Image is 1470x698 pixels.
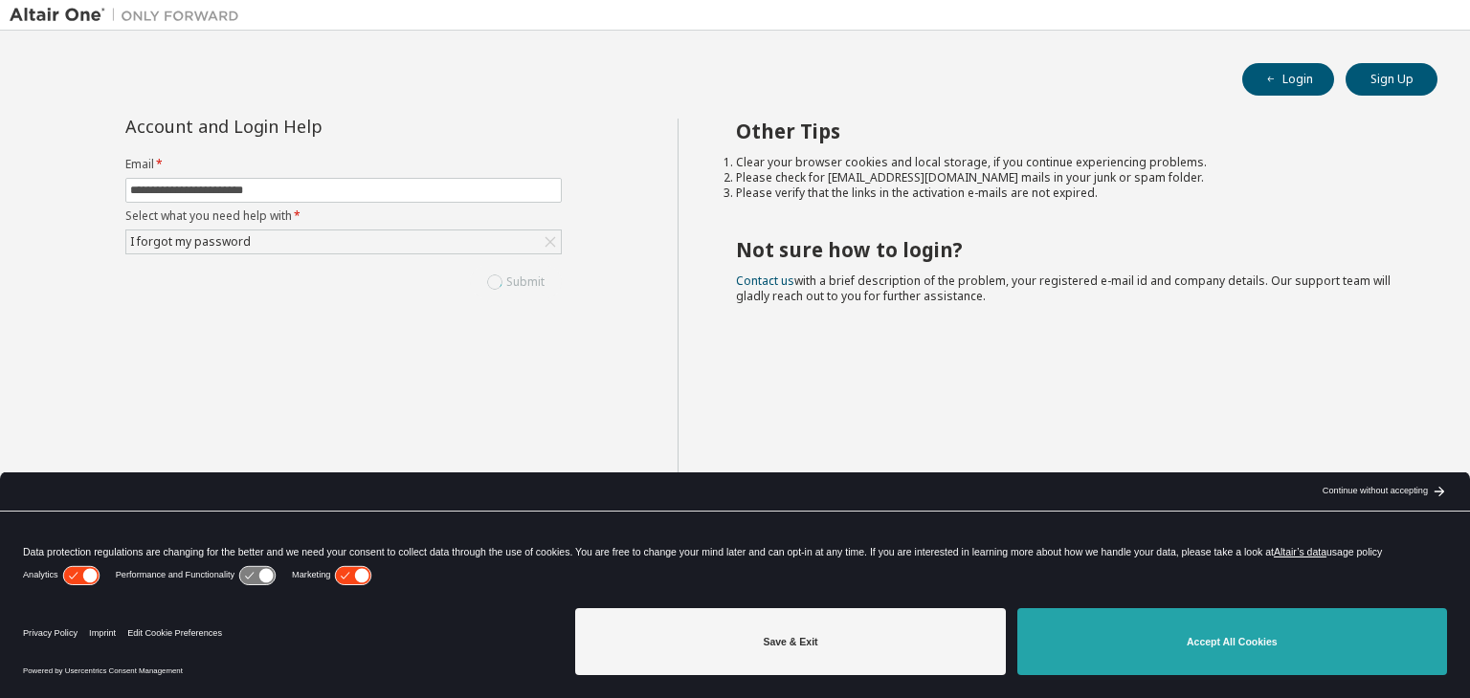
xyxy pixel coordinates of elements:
[736,170,1404,185] li: Please check for [EMAIL_ADDRESS][DOMAIN_NAME] mails in your junk or spam folder.
[10,6,249,25] img: Altair One
[126,230,561,253] div: I forgot my password
[736,273,794,289] a: Contact us
[736,185,1404,201] li: Please verify that the links in the activation e-mails are not expired.
[736,155,1404,170] li: Clear your browser cookies and local storage, if you continue experiencing problems.
[125,157,562,172] label: Email
[1242,63,1334,96] button: Login
[736,237,1404,262] h2: Not sure how to login?
[125,119,475,134] div: Account and Login Help
[736,119,1404,143] h2: Other Tips
[125,208,562,224] label: Select what you need help with
[736,273,1391,304] span: with a brief description of the problem, your registered e-mail id and company details. Our suppo...
[1346,63,1437,96] button: Sign Up
[127,231,254,252] div: I forgot my password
